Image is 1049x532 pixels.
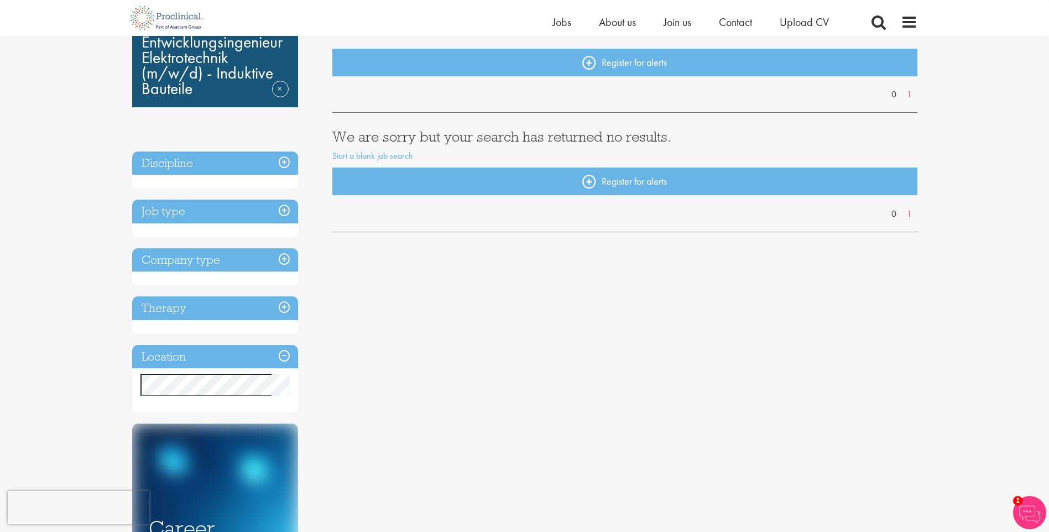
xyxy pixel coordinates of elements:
span: 1 [1013,496,1022,505]
a: Jobs [552,15,571,29]
a: Register for alerts [332,49,917,76]
a: Join us [664,15,691,29]
h3: Job type [132,200,298,223]
h3: Discipline [132,152,298,175]
img: Chatbot [1013,496,1046,529]
a: Contact [719,15,752,29]
a: 0 [886,208,902,221]
iframe: reCAPTCHA [8,491,149,524]
a: Register for alerts [332,168,917,195]
a: 1 [901,208,917,221]
a: Remove [272,81,289,113]
h3: Therapy [132,296,298,320]
a: Start a blank job search [332,150,413,161]
h3: Company type [132,248,298,272]
h3: Location [132,345,298,369]
a: 0 [886,88,902,101]
div: Entwicklungsingenieur Elektrotechnik (m/w/d) - Induktive Bauteile [132,13,298,107]
a: 1 [901,88,917,101]
h3: We are sorry but your search has returned no results. [332,129,917,144]
a: Upload CV [780,15,829,29]
a: About us [599,15,636,29]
